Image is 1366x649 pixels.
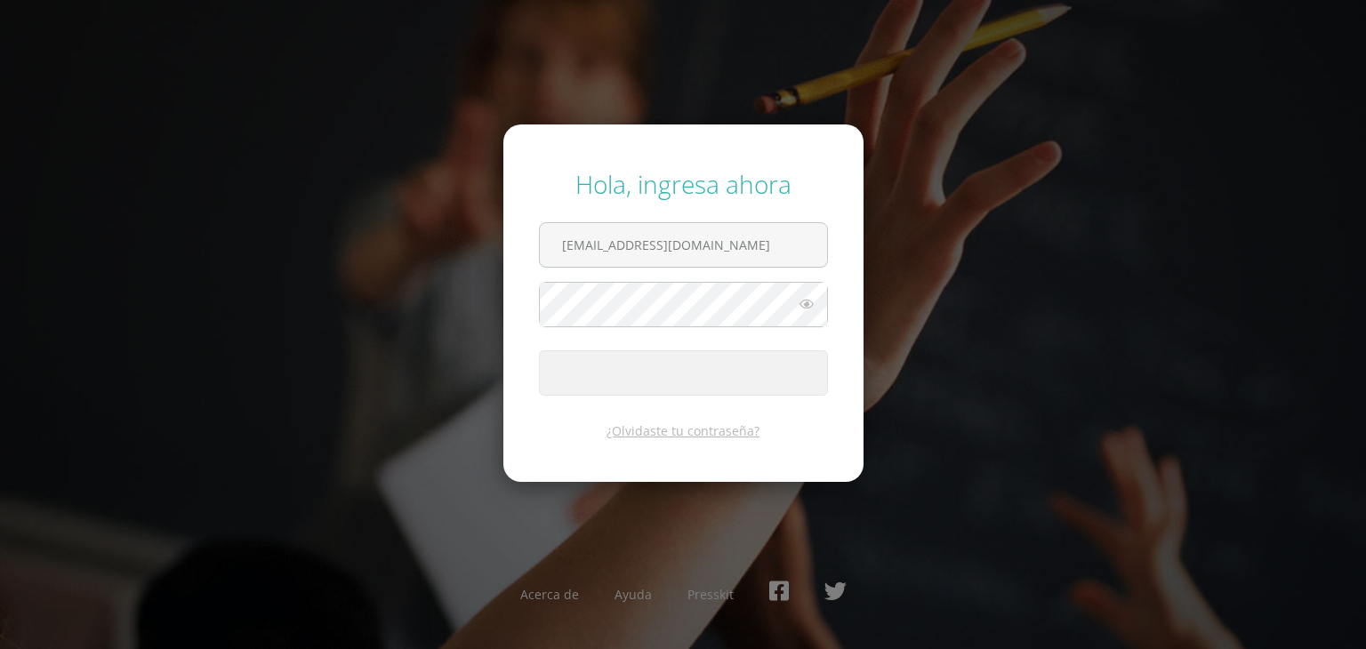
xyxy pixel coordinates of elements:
[539,167,828,201] div: Hola, ingresa ahora
[540,223,827,267] input: Correo electrónico o usuario
[520,586,579,603] a: Acerca de
[687,586,734,603] a: Presskit
[615,586,652,603] a: Ayuda
[607,422,759,439] a: ¿Olvidaste tu contraseña?
[539,350,828,396] button: Ingresar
